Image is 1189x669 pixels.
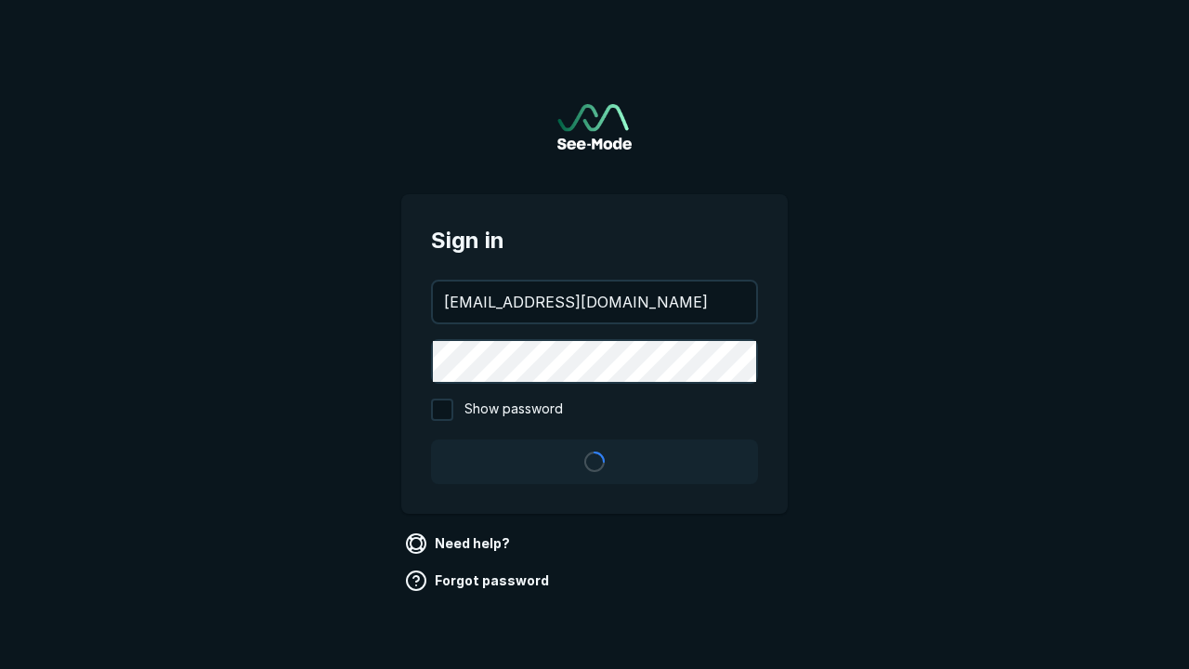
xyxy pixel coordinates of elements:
input: your@email.com [433,282,756,322]
span: Show password [464,399,563,421]
span: Sign in [431,224,758,257]
a: Go to sign in [557,104,632,150]
img: See-Mode Logo [557,104,632,150]
a: Forgot password [401,566,556,596]
a: Need help? [401,529,517,558]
